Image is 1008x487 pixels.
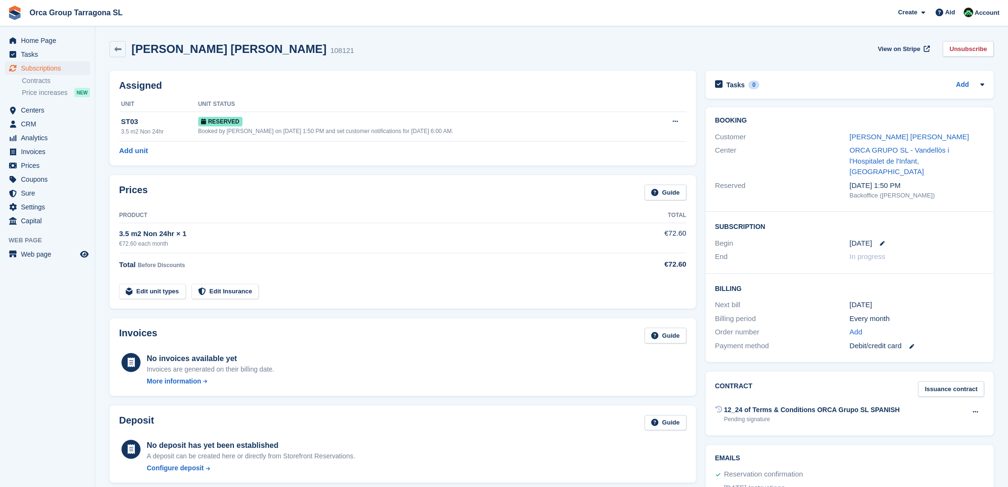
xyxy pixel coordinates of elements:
font: Every month [849,314,889,322]
font: Unit [121,101,134,107]
font: Subscription [715,223,766,230]
font: Total [668,212,686,218]
font: ST03 [121,117,138,125]
font: Booked by [PERSON_NAME] on [DATE] 1:50 PM and set customer notifications for [DATE] 6:00 AM. [198,128,454,135]
font: A deposit can be created here or directly from Storefront Reservations. [147,452,355,460]
a: Add [956,80,969,91]
font: Begin [715,239,733,247]
font: Price increases [22,89,68,96]
a: ORCA GRUPO SL - Vandellòs i l'Hospitalet de l'Infant, [GEOGRAPHIC_DATA] [849,146,949,176]
font: Debit/credit card [849,342,901,350]
font: Issuance contract [925,385,978,393]
a: [PERSON_NAME] [PERSON_NAME] [849,133,969,141]
font: Prices [21,162,40,169]
a: menu [5,173,90,186]
a: Orca Group Tarragona SL [26,5,126,21]
font: End [715,252,728,260]
time: 2025-10-02 23:00:00 UTC [849,238,872,249]
font: Centers [21,106,44,114]
font: Edit unit types [136,288,179,295]
font: Home Page [21,37,56,44]
font: €72.60 [665,229,686,237]
font: Add [849,328,862,336]
a: menu [5,62,90,75]
a: Guide [645,328,686,343]
font: No deposit has yet been established [147,441,279,449]
font: Edit Insurance [210,288,252,295]
a: menu [5,117,90,131]
font: Billing period [715,314,756,322]
font: Create [898,9,917,16]
font: Invoices [21,148,45,155]
font: €72.60 each month [119,240,168,247]
font: Unit status [198,101,235,107]
a: menu [5,159,90,172]
font: Guide [662,419,680,426]
a: menu [5,200,90,214]
font: 3.5 m2 Non 24hr [121,128,163,135]
a: menu [5,34,90,47]
a: Add unit [119,145,148,156]
font: Invoices [119,328,157,338]
img: stora-icon-8386f47178a22dfd0bd8f6a31ec36ba5ce8667c1dd55bd0f319d3a0aa187defe.svg [8,6,22,20]
a: menu [5,248,90,261]
font: Before Discounts [138,262,185,269]
font: Subscriptions [21,64,61,72]
a: menu [5,214,90,228]
a: menu [5,145,90,158]
a: Guide [645,185,686,200]
font: No invoices available yet [147,354,237,363]
font: Backoffice ([PERSON_NAME]) [849,192,935,199]
a: Price increases NEW [22,87,90,98]
font: CRM [21,120,36,128]
font: 0 [752,82,756,88]
font: In progress [849,252,885,260]
font: Web page [9,237,42,244]
font: Guide [662,332,680,339]
font: Prices [119,185,148,195]
font: Next bill [715,300,740,309]
font: Tasks [726,81,745,89]
font: [PERSON_NAME] [PERSON_NAME] [131,42,326,55]
a: View on Stripe [874,41,932,57]
font: Invoices are generated on their billing date. [147,365,274,373]
a: More information [147,376,274,386]
font: Order number [715,328,759,336]
font: Emails [715,454,740,462]
font: Analytics [21,134,48,142]
font: Contracts [22,77,50,84]
a: Configure deposit [147,463,355,473]
font: Center [715,146,736,154]
font: Coupons [21,176,48,183]
font: Add unit [119,146,148,155]
font: Aid [945,9,955,16]
font: Total [119,260,136,269]
a: menu [5,48,90,61]
font: [DATE] 1:50 PM [849,181,900,189]
font: 12_24 of Terms & Conditions ORCA Grupo SL SPANISH [724,406,900,414]
a: Contracts [22,76,90,85]
font: €72.60 [665,260,686,268]
font: NEW [77,90,88,95]
font: Unsubscribe [949,45,987,52]
font: Tasks [21,51,38,58]
font: Deposit [119,415,154,425]
font: Account [975,9,999,16]
font: More information [147,377,201,385]
font: Assigned [119,80,162,91]
font: Reserved [715,181,746,189]
font: Contract [715,382,753,390]
img: Tania [964,8,973,17]
a: menu [5,131,90,145]
font: Configure deposit [147,464,204,472]
a: Guide [645,415,686,431]
font: Pending signature [724,416,770,423]
font: Guide [662,189,680,196]
font: Billing [715,285,742,292]
font: [DATE] [849,239,872,247]
font: [DATE] [849,300,872,309]
font: Web page [21,250,51,258]
font: Product [119,212,147,218]
font: Reserved [208,118,240,125]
